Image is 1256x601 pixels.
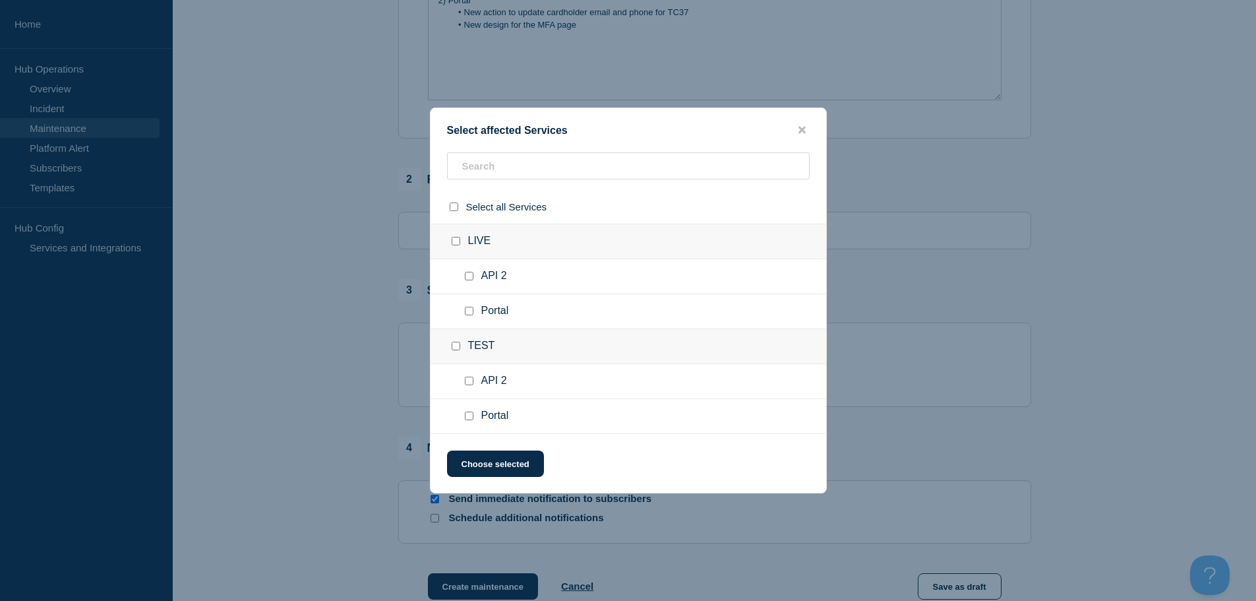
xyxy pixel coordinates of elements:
input: select all checkbox [450,203,458,211]
div: LIVE [431,224,826,259]
input: Search [447,152,810,179]
input: Portal checkbox [465,307,473,315]
input: TEST checkbox [452,342,460,350]
div: TEST [431,329,826,364]
input: LIVE checkbox [452,237,460,245]
span: Portal [481,305,509,318]
button: close button [794,124,810,137]
input: API 2 checkbox [465,377,473,385]
input: API 2 checkbox [465,272,473,280]
span: Portal [481,410,509,423]
span: Select all Services [466,201,547,212]
span: API 2 [481,270,507,283]
span: API 2 [481,375,507,388]
input: Portal checkbox [465,412,473,420]
button: Choose selected [447,451,544,477]
div: Select affected Services [431,124,826,137]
